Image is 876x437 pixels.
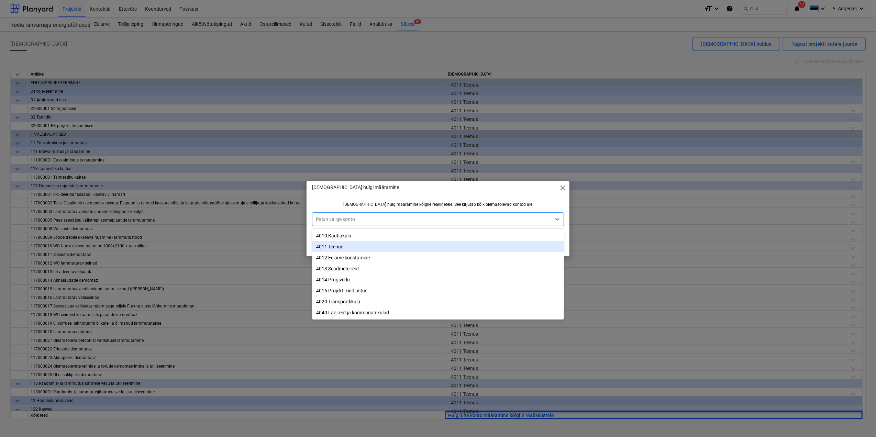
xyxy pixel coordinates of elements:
[312,274,564,285] div: 4014 Prügivedu
[312,184,399,191] p: [DEMOGRAPHIC_DATA] hulgi määramine
[312,230,564,241] div: 4010 Kaubakulu
[312,296,564,307] div: 4020 Transpordikulu
[312,307,564,318] div: 4040 Lao rent ja kommunaalkulud
[312,241,564,252] div: 4011 Teenus
[312,252,564,263] div: 4012 Eelarve koostamine
[558,184,567,192] span: close
[312,285,564,296] div: 4016 Projekti kindlustus
[312,202,564,207] div: [DEMOGRAPHIC_DATA] hulgimääramine kõigile reakirjetele. See kirjutab kõik olemasolevad kontod üle
[312,263,564,274] div: 4013 Seadmete rent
